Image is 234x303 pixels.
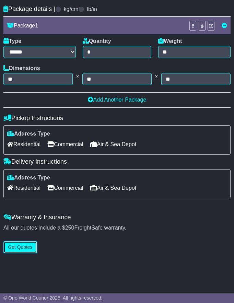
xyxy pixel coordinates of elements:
span: x [152,73,161,80]
label: Address Type [7,174,50,181]
a: Remove this item [222,23,227,28]
span: Commercial [47,139,83,150]
h4: Pickup Instructions [3,115,231,122]
span: Air & Sea Depot [90,139,137,150]
span: Air & Sea Depot [90,183,137,193]
label: Address Type [7,130,50,137]
span: 250 [65,225,74,231]
label: Type [3,38,21,44]
label: lb/in [87,6,97,12]
label: kg/cm [64,6,79,12]
label: Weight [158,38,182,44]
label: Dimensions [3,65,40,71]
h4: Warranty & Insurance [3,214,231,221]
button: Get Quotes [3,241,37,253]
span: Residential [7,139,40,150]
div: Package [3,22,186,29]
span: 1 [35,23,38,28]
span: © One World Courier 2025. All rights reserved. [3,295,103,301]
h4: Delivery Instructions [3,158,231,165]
a: Add Another Package [88,97,147,103]
h4: Package details | [3,5,55,13]
span: Commercial [47,183,83,193]
label: Quantity [83,38,111,44]
div: All our quotes include a $ FreightSafe warranty. [3,224,231,231]
span: x [73,73,82,80]
span: Residential [7,183,40,193]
